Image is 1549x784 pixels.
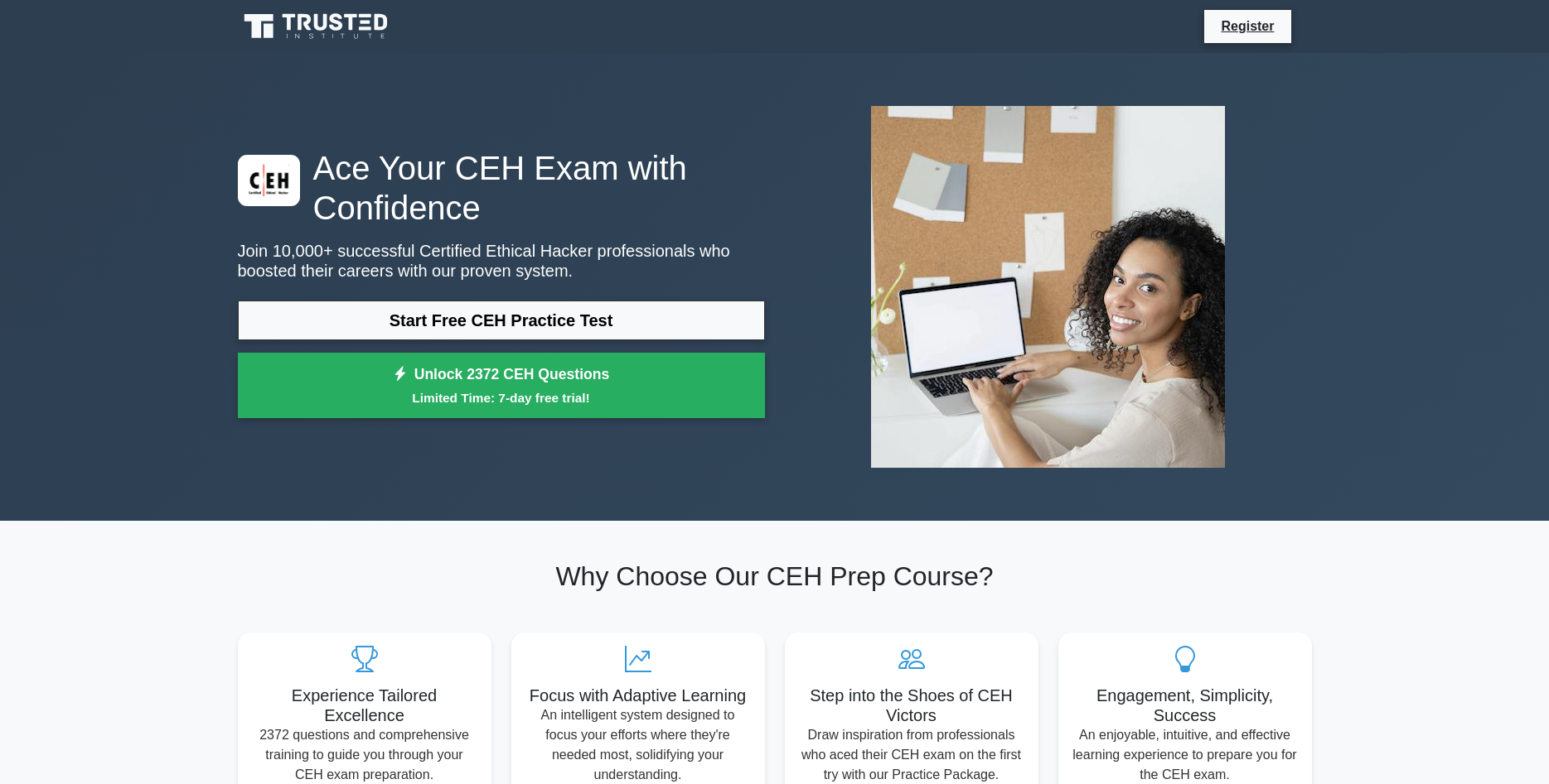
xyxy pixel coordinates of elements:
h5: Focus with Adaptive Learning [525,685,752,705]
h1: Ace Your CEH Exam with Confidence [238,148,765,228]
p: Join 10,000+ successful Certified Ethical Hacker professionals who boosted their careers with our... [238,241,765,281]
h5: Step into the Shoes of CEH Victors [798,685,1025,725]
a: Register [1211,16,1284,36]
h5: Experience Tailored Excellence [251,685,478,725]
h2: Why Choose Our CEH Prep Course? [238,560,1312,592]
small: Limited Time: 7-day free trial! [259,388,744,407]
a: Start Free CEH Practice Test [238,301,765,340]
a: Unlock 2372 CEH QuestionsLimited Time: 7-day free trial! [238,353,765,419]
h5: Engagement, Simplicity, Success [1072,685,1299,725]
